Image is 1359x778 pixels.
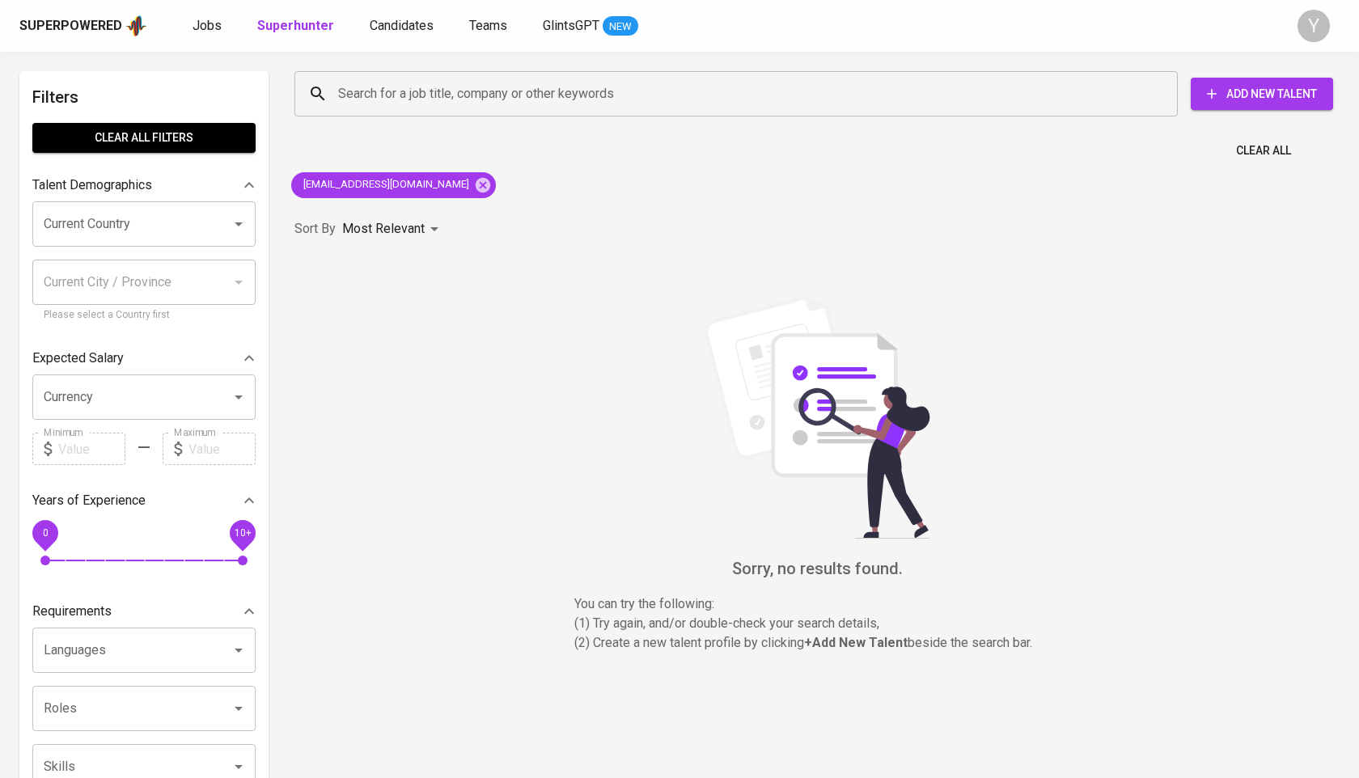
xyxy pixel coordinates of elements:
div: Expected Salary [32,342,256,374]
img: file_searching.svg [696,296,938,539]
p: Expected Salary [32,349,124,368]
span: NEW [603,19,638,35]
button: Open [227,639,250,662]
button: Clear All [1230,136,1298,166]
button: Open [227,755,250,778]
input: Value [58,433,125,465]
div: Most Relevant [342,214,444,244]
a: GlintsGPT NEW [543,16,638,36]
span: Jobs [193,18,222,33]
div: Talent Demographics [32,169,256,201]
p: You can try the following : [574,594,1060,614]
a: Jobs [193,16,225,36]
button: Clear All filters [32,123,256,153]
span: Clear All [1236,141,1291,161]
a: Teams [469,16,510,36]
img: app logo [125,14,147,38]
div: Superpowered [19,17,122,36]
p: (2) Create a new talent profile by clicking beside the search bar. [574,633,1060,653]
button: Add New Talent [1191,78,1333,110]
a: Superpoweredapp logo [19,14,147,38]
p: Most Relevant [342,219,425,239]
p: (1) Try again, and/or double-check your search details, [574,614,1060,633]
h6: Filters [32,84,256,110]
a: Candidates [370,16,437,36]
p: Sort By [294,219,336,239]
a: Superhunter [257,16,337,36]
div: Y [1298,10,1330,42]
h6: Sorry, no results found. [294,556,1340,581]
b: Superhunter [257,18,334,33]
input: Value [188,433,256,465]
span: Teams [469,18,507,33]
span: Add New Talent [1204,84,1320,104]
div: Years of Experience [32,484,256,517]
span: Candidates [370,18,434,33]
p: Please select a Country first [44,307,244,323]
span: GlintsGPT [543,18,599,33]
button: Open [227,213,250,235]
span: 0 [42,527,48,539]
button: Open [227,697,250,720]
button: Open [227,386,250,408]
p: Requirements [32,602,112,621]
span: [EMAIL_ADDRESS][DOMAIN_NAME] [291,177,479,192]
span: Clear All filters [45,128,243,148]
div: [EMAIL_ADDRESS][DOMAIN_NAME] [291,172,496,198]
div: Requirements [32,595,256,628]
span: 10+ [234,527,251,539]
p: Years of Experience [32,491,146,510]
b: + Add New Talent [804,635,908,650]
p: Talent Demographics [32,175,152,195]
